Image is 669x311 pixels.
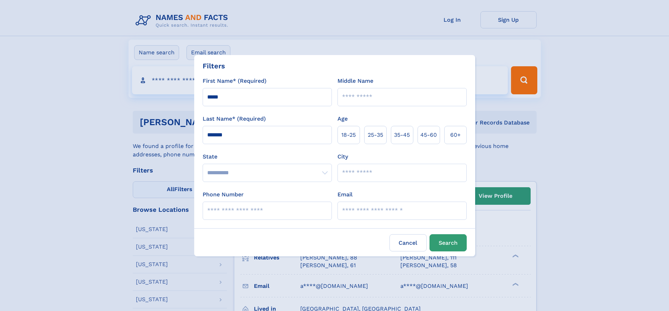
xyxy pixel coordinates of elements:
span: 35‑45 [394,131,410,139]
button: Search [429,234,467,251]
span: 45‑60 [420,131,437,139]
label: First Name* (Required) [203,77,267,85]
label: Phone Number [203,190,244,199]
label: Middle Name [337,77,373,85]
span: 25‑35 [368,131,383,139]
label: City [337,153,348,161]
label: Age [337,115,348,123]
label: Last Name* (Required) [203,115,266,123]
label: State [203,153,332,161]
label: Email [337,190,353,199]
span: 18‑25 [341,131,356,139]
label: Cancel [389,234,427,251]
span: 60+ [450,131,461,139]
div: Filters [203,61,225,71]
